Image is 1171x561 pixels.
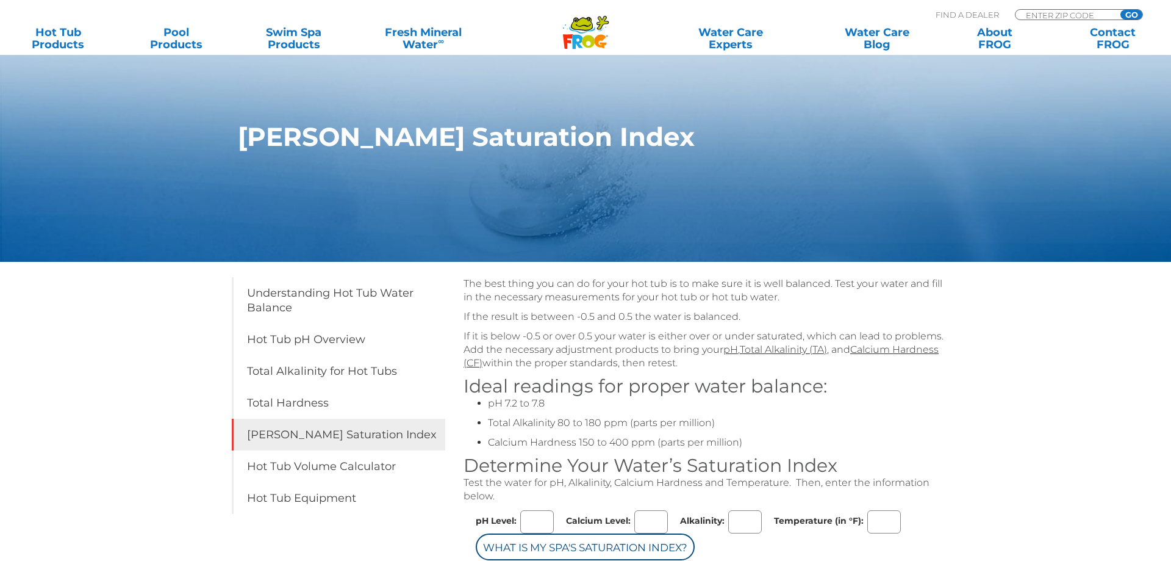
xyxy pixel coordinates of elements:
label: Alkalinity: [680,516,725,526]
a: AboutFROG [949,26,1040,51]
a: Fresh MineralWater∞ [366,26,481,51]
a: ContactFROG [1067,26,1159,51]
li: pH 7.2 to 7.8 [488,397,951,410]
h1: [PERSON_NAME] Saturation Index [238,122,878,151]
label: Temperature (in °F): [774,516,864,526]
input: Zip Code Form [1025,10,1107,20]
a: Total Alkalinity (TA) [740,344,827,355]
a: Understanding Hot Tub Water Balance [232,277,445,324]
label: Calcium Level: [566,516,631,526]
sup: ∞ [438,36,444,46]
p: Find A Dealer [936,9,999,20]
a: PoolProducts [130,26,221,51]
a: Total Hardness [232,387,445,419]
h3: Determine Your Water’s Saturation Index [464,455,951,476]
a: Total Alkalinity for Hot Tubs [232,355,445,387]
a: Hot Tub Equipment [232,482,445,514]
label: pH Level: [476,516,517,526]
p: If the result is between -0.5 and 0.5 the water is balanced. [464,310,951,324]
h3: Ideal readings for proper water balance: [464,376,951,397]
input: GO [1120,10,1142,20]
a: Hot TubProducts [12,26,104,51]
a: pH [723,344,738,355]
a: Water CareExperts [656,26,804,51]
a: Hot Tub pH Overview [232,324,445,355]
input: What is my Spa's Saturation Index? [476,534,695,560]
a: Water CareBlog [831,26,923,51]
a: [PERSON_NAME] Saturation Index [232,419,445,451]
li: Total Alkalinity 80 to 180 ppm (parts per million) [488,416,951,430]
a: Hot Tub Volume Calculator [232,451,445,482]
p: Test the water for pH, Alkalinity, Calcium Hardness and Temperature. Then, enter the information ... [464,476,951,503]
a: Swim SpaProducts [248,26,340,51]
li: Calcium Hardness 150 to 400 ppm (parts per million) [488,436,951,449]
p: If it is below -0.5 or over 0.5 your water is either over or under saturated, which can lead to p... [464,330,951,370]
p: The best thing you can do for your hot tub is to make sure it is well balanced. Test your water a... [464,277,951,304]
